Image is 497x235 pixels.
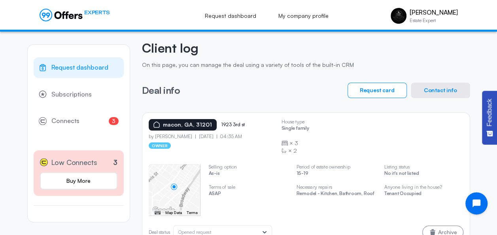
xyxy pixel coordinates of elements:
p: Listing status [384,164,463,170]
span: Connects [51,116,79,126]
p: 04:35 AM [217,134,242,139]
span: Archive [438,229,457,235]
p: On this page, you can manage the deal using a variety of tools of the built-in CRM [142,62,470,68]
a: Request dashboard [196,7,265,25]
p: House type [282,119,309,125]
a: Request dashboard [34,57,124,78]
p: 15-19 [297,171,376,178]
a: Buy More [40,172,117,190]
p: Anyone living in the house? [384,184,463,190]
span: Opened request [178,229,211,235]
span: 3 [295,139,298,147]
span: 2 [293,147,297,155]
span: Low Connects [51,157,97,168]
p: Estate Expert [410,18,457,23]
p: [DATE] [195,134,217,139]
p: 3 [113,157,117,168]
swiper-slide: 4 / 4 [384,164,463,205]
button: Request card [348,83,407,98]
span: Subscriptions [51,89,92,100]
span: Feedback [486,99,493,126]
a: My company profile [270,7,337,25]
a: EXPERTS [40,9,110,21]
a: Connects3 [34,111,124,131]
p: Single family [282,125,309,133]
p: Deal status [149,229,170,235]
p: 1923 3rd st [221,122,261,127]
p: ASAP [209,191,288,198]
p: macon, GA, 31201 [163,121,212,128]
p: Tenant Occupied [384,191,463,198]
button: Contact info [411,83,470,98]
button: Feedback - Show survey [482,91,497,144]
swiper-slide: 2 / 4 [209,164,288,205]
p: owner [149,142,171,149]
p: Period of estate ownership [297,164,376,170]
p: Remodel - Kitchen, Bathroom, Roof [297,191,376,198]
span: 3 [109,117,119,125]
img: Michael Rosario [391,8,406,24]
div: × [282,147,309,155]
p: Necessary repairs [297,184,376,190]
p: by [PERSON_NAME] [149,134,196,139]
p: Selling option [209,164,288,170]
div: × [282,139,309,147]
swiper-slide: 3 / 4 [297,164,376,205]
span: EXPERTS [84,9,110,16]
p: [PERSON_NAME] [410,9,457,16]
h2: Client log [142,40,470,55]
a: Subscriptions [34,84,124,105]
swiper-slide: 1 / 4 [149,164,200,216]
p: No it's not listed [384,171,463,178]
p: As-is [209,171,288,178]
span: Request dashboard [51,63,108,73]
p: Terms of sale [209,184,288,190]
h3: Deal info [142,85,180,95]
